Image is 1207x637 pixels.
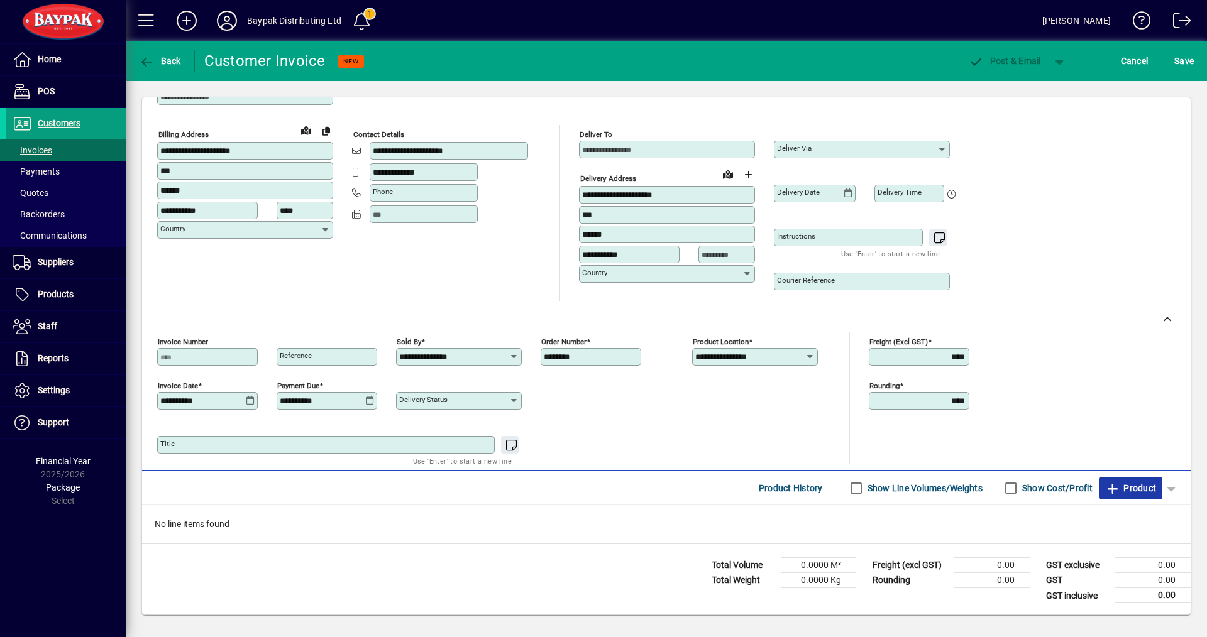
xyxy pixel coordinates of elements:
[373,187,393,196] mat-label: Phone
[777,276,835,285] mat-label: Courier Reference
[6,161,126,182] a: Payments
[1174,56,1179,66] span: S
[38,321,57,331] span: Staff
[158,381,198,390] mat-label: Invoice date
[6,139,126,161] a: Invoices
[693,337,749,346] mat-label: Product location
[1121,51,1149,71] span: Cancel
[126,50,195,72] app-page-header-button: Back
[38,257,74,267] span: Suppliers
[1118,50,1152,72] button: Cancel
[754,477,828,499] button: Product History
[865,482,983,494] label: Show Line Volumes/Weights
[6,311,126,342] a: Staff
[841,246,940,261] mat-hint: Use 'Enter' to start a new line
[13,145,52,155] span: Invoices
[777,144,812,153] mat-label: Deliver via
[247,11,341,31] div: Baypak Distributing Ltd
[1174,51,1194,71] span: ave
[541,337,587,346] mat-label: Order number
[954,558,1030,573] td: 0.00
[6,247,126,278] a: Suppliers
[1115,588,1191,604] td: 0.00
[207,9,247,32] button: Profile
[38,353,69,363] span: Reports
[136,50,184,72] button: Back
[1020,482,1093,494] label: Show Cost/Profit
[46,482,80,493] span: Package
[399,395,448,404] mat-label: Delivery status
[954,573,1030,588] td: 0.00
[962,50,1047,72] button: Post & Email
[705,573,781,588] td: Total Weight
[6,375,126,406] a: Settings
[160,439,175,448] mat-label: Title
[36,456,91,466] span: Financial Year
[1115,558,1191,573] td: 0.00
[280,351,312,360] mat-label: Reference
[167,9,207,32] button: Add
[38,118,80,128] span: Customers
[6,225,126,246] a: Communications
[869,381,900,390] mat-label: Rounding
[343,57,359,65] span: NEW
[1105,478,1156,498] span: Product
[38,417,69,427] span: Support
[6,76,126,107] a: POS
[777,232,815,241] mat-label: Instructions
[781,558,856,573] td: 0.0000 M³
[142,505,1191,543] div: No line items found
[316,121,336,141] button: Copy to Delivery address
[6,182,126,204] a: Quotes
[1040,588,1115,604] td: GST inclusive
[1171,50,1197,72] button: Save
[413,454,512,468] mat-hint: Use 'Enter' to start a new line
[781,573,856,588] td: 0.0000 Kg
[13,188,48,198] span: Quotes
[158,337,208,346] mat-label: Invoice number
[582,268,607,277] mat-label: Country
[580,130,612,139] mat-label: Deliver To
[204,51,326,71] div: Customer Invoice
[6,204,126,225] a: Backorders
[277,381,319,390] mat-label: Payment due
[139,56,181,66] span: Back
[38,86,55,96] span: POS
[869,337,928,346] mat-label: Freight (excl GST)
[866,558,954,573] td: Freight (excl GST)
[13,209,65,219] span: Backorders
[777,188,820,197] mat-label: Delivery date
[759,478,823,498] span: Product History
[160,224,185,233] mat-label: Country
[13,231,87,241] span: Communications
[1115,573,1191,588] td: 0.00
[866,573,954,588] td: Rounding
[1040,558,1115,573] td: GST exclusive
[1042,11,1111,31] div: [PERSON_NAME]
[38,54,61,64] span: Home
[296,120,316,140] a: View on map
[1099,477,1162,499] button: Product
[6,407,126,438] a: Support
[738,165,758,185] button: Choose address
[1040,573,1115,588] td: GST
[990,56,996,66] span: P
[705,558,781,573] td: Total Volume
[6,44,126,75] a: Home
[968,56,1041,66] span: ost & Email
[38,289,74,299] span: Products
[6,343,126,374] a: Reports
[1123,3,1151,43] a: Knowledge Base
[397,337,421,346] mat-label: Sold by
[6,279,126,310] a: Products
[38,385,70,395] span: Settings
[1164,3,1191,43] a: Logout
[13,166,60,177] span: Payments
[718,164,738,184] a: View on map
[878,188,922,197] mat-label: Delivery time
